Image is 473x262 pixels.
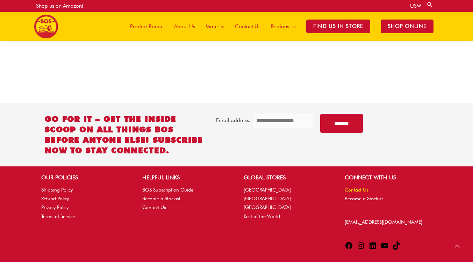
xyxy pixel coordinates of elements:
a: Search button [427,1,433,8]
a: US [410,3,421,9]
span: Regions [271,16,289,37]
nav: GLOBAL STORES [244,186,331,221]
a: Product Range [125,12,169,41]
nav: HELPFUL LINKS [142,186,229,212]
a: Regions [266,12,301,41]
h2: GLOBAL STORES [244,173,331,182]
span: Find Us in Store [306,20,370,33]
h2: OUR POLICIES [41,173,128,182]
a: Rest of the World [244,214,280,219]
span: Product Range [130,16,164,37]
a: [GEOGRAPHIC_DATA] [244,187,291,193]
a: SHOP ONLINE [375,12,439,41]
span: About Us [174,16,195,37]
a: Become a Stockist [345,196,383,201]
a: Become a Stockist [142,196,180,201]
a: Find Us in Store [301,12,375,41]
a: Contact Us [345,187,368,193]
h2: Go for it – get the inside scoop on all things BOS before anyone else! Subscribe now to stay conn... [45,114,209,156]
span: SHOP ONLINE [381,20,433,33]
nav: OUR POLICIES [41,186,128,221]
a: About Us [169,12,200,41]
label: Email address: [216,117,251,123]
img: BOS United States [34,15,58,38]
span: Contact Us [235,16,260,37]
a: Refund Policy [41,196,69,201]
a: [GEOGRAPHIC_DATA] [244,196,291,201]
a: Contact Us [230,12,266,41]
span: More [206,16,218,37]
h2: HELPFUL LINKS [142,173,229,182]
nav: CONNECT WITH US [345,186,432,203]
a: Shipping Policy [41,187,73,193]
a: [GEOGRAPHIC_DATA] [244,204,291,210]
nav: Site Navigation [120,12,439,41]
a: [EMAIL_ADDRESS][DOMAIN_NAME] [345,219,422,225]
h2: CONNECT WITH US [345,173,432,182]
a: More [200,12,230,41]
a: BOS Subscription Guide [142,187,193,193]
a: Privacy Policy [41,204,69,210]
a: Terms of Service [41,214,75,219]
a: Contact Us [142,204,166,210]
